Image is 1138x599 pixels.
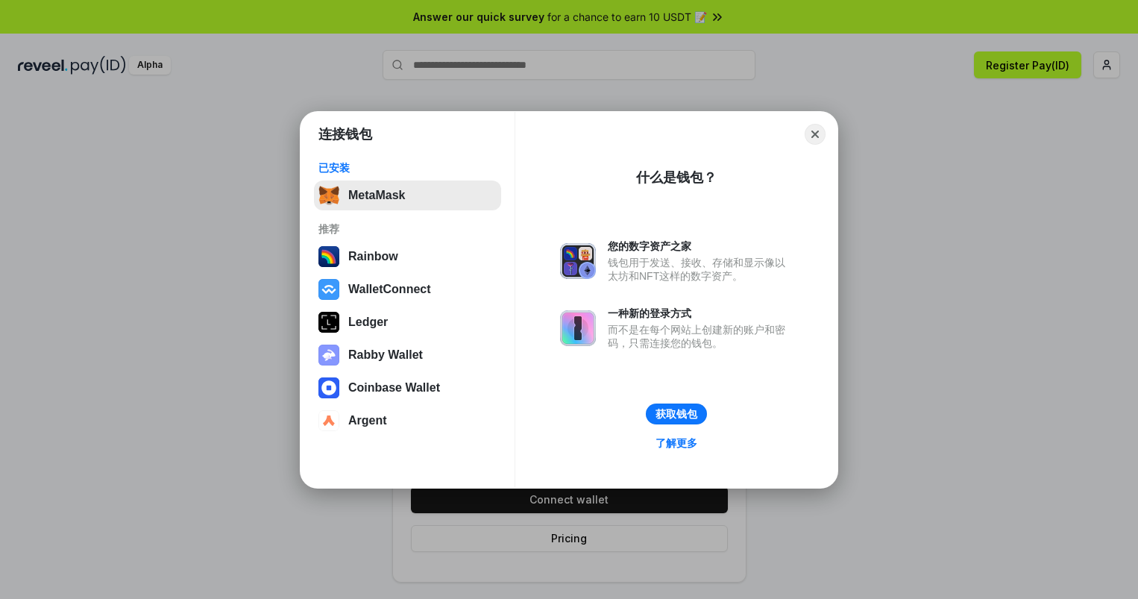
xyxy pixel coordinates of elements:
button: Ledger [314,307,501,337]
div: 什么是钱包？ [636,169,717,186]
div: 获取钱包 [656,407,697,421]
div: Argent [348,414,387,427]
button: Argent [314,406,501,436]
div: 了解更多 [656,436,697,450]
button: Coinbase Wallet [314,373,501,403]
div: Ledger [348,316,388,329]
button: MetaMask [314,181,501,210]
img: svg+xml,%3Csvg%20xmlns%3D%22http%3A%2F%2Fwww.w3.org%2F2000%2Fsvg%22%20fill%3D%22none%22%20viewBox... [318,345,339,366]
div: 一种新的登录方式 [608,307,793,320]
div: MetaMask [348,189,405,202]
div: 您的数字资产之家 [608,239,793,253]
img: svg+xml,%3Csvg%20fill%3D%22none%22%20height%3D%2233%22%20viewBox%3D%220%200%2035%2033%22%20width%... [318,185,339,206]
button: Rainbow [314,242,501,272]
button: Rabby Wallet [314,340,501,370]
img: svg+xml,%3Csvg%20width%3D%22120%22%20height%3D%22120%22%20viewBox%3D%220%200%20120%20120%22%20fil... [318,246,339,267]
img: svg+xml,%3Csvg%20width%3D%2228%22%20height%3D%2228%22%20viewBox%3D%220%200%2028%2028%22%20fill%3D... [318,279,339,300]
img: svg+xml,%3Csvg%20xmlns%3D%22http%3A%2F%2Fwww.w3.org%2F2000%2Fsvg%22%20fill%3D%22none%22%20viewBox... [560,243,596,279]
img: svg+xml,%3Csvg%20width%3D%2228%22%20height%3D%2228%22%20viewBox%3D%220%200%2028%2028%22%20fill%3D... [318,377,339,398]
div: 推荐 [318,222,497,236]
div: 钱包用于发送、接收、存储和显示像以太坊和NFT这样的数字资产。 [608,256,793,283]
button: 获取钱包 [646,404,707,424]
div: 已安装 [318,161,497,175]
button: WalletConnect [314,275,501,304]
img: svg+xml,%3Csvg%20xmlns%3D%22http%3A%2F%2Fwww.w3.org%2F2000%2Fsvg%22%20fill%3D%22none%22%20viewBox... [560,310,596,346]
div: 而不是在每个网站上创建新的账户和密码，只需连接您的钱包。 [608,323,793,350]
div: Rabby Wallet [348,348,423,362]
img: svg+xml,%3Csvg%20width%3D%2228%22%20height%3D%2228%22%20viewBox%3D%220%200%2028%2028%22%20fill%3D... [318,410,339,431]
div: WalletConnect [348,283,431,296]
h1: 连接钱包 [318,125,372,143]
img: svg+xml,%3Csvg%20xmlns%3D%22http%3A%2F%2Fwww.w3.org%2F2000%2Fsvg%22%20width%3D%2228%22%20height%3... [318,312,339,333]
a: 了解更多 [647,433,706,453]
div: Coinbase Wallet [348,381,440,395]
div: Rainbow [348,250,398,263]
button: Close [805,124,826,145]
